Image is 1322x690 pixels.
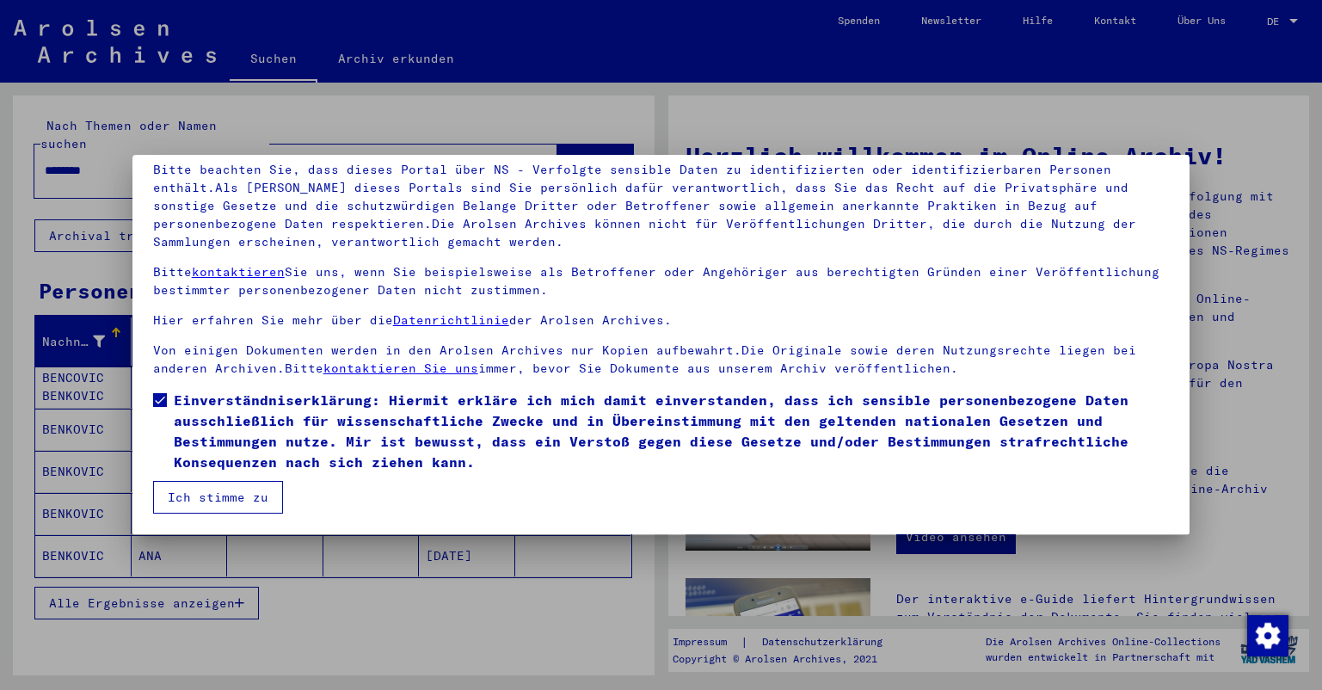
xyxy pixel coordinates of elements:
[153,311,1170,330] p: Hier erfahren Sie mehr über die der Arolsen Archives.
[153,481,283,514] button: Ich stimme zu
[153,161,1170,251] p: Bitte beachten Sie, dass dieses Portal über NS - Verfolgte sensible Daten zu identifizierten oder...
[323,360,478,376] a: kontaktieren Sie uns
[153,342,1170,378] p: Von einigen Dokumenten werden in den Arolsen Archives nur Kopien aufbewahrt.Die Originale sowie d...
[393,312,509,328] a: Datenrichtlinie
[192,264,285,280] a: kontaktieren
[1247,615,1288,656] img: Zustimmung ändern
[153,263,1170,299] p: Bitte Sie uns, wenn Sie beispielsweise als Betroffener oder Angehöriger aus berechtigten Gründen ...
[174,390,1170,472] span: Einverständniserklärung: Hiermit erkläre ich mich damit einverstanden, dass ich sensible personen...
